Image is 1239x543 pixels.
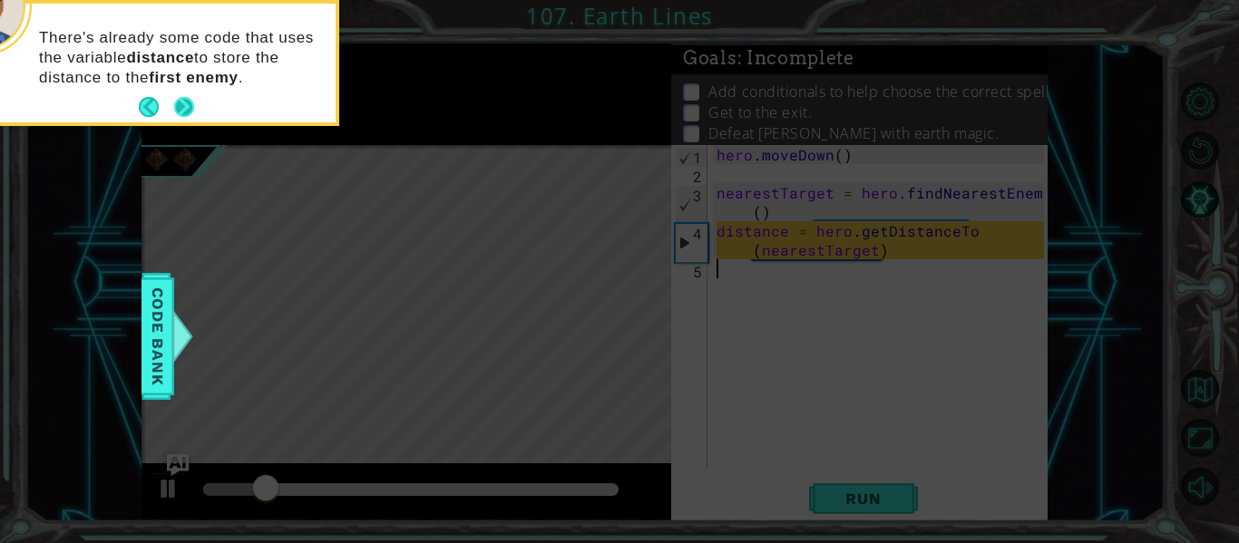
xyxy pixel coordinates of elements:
p: There's already some code that uses the variable to store the distance to the . [39,28,323,88]
button: Back [139,97,174,117]
span: Code Bank [143,281,172,392]
button: Next [173,97,195,119]
strong: distance [126,49,194,66]
strong: first enemy [149,69,239,86]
